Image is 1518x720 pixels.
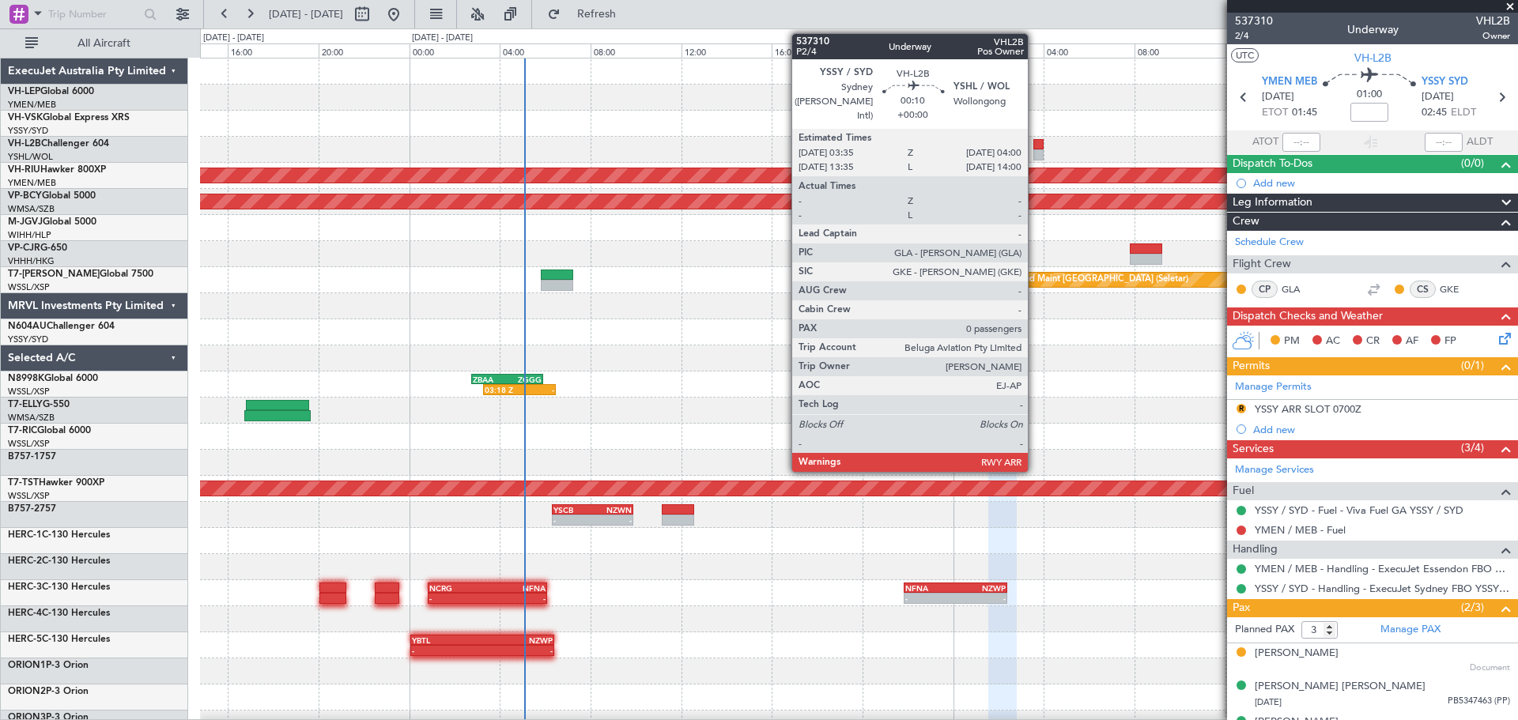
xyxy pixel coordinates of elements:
div: - [876,281,932,290]
span: HERC-5 [8,635,42,644]
a: YMEN / MEB - Handling - ExecuJet Essendon FBO YMEN / MEB [1255,562,1510,575]
a: GLA [1282,282,1317,296]
div: 12:00 [682,43,772,58]
a: Manage Services [1235,462,1314,478]
span: Dispatch To-Dos [1233,155,1312,173]
div: - [429,594,487,603]
a: VP-BCYGlobal 5000 [8,191,96,201]
div: [DATE] - [DATE] [412,32,473,45]
button: Refresh [540,2,635,27]
a: WSSL/XSP [8,281,50,293]
span: [DATE] [1422,89,1454,105]
a: YMEN / MEB - Fuel [1255,523,1346,537]
span: ATOT [1252,134,1278,150]
span: Crew [1233,213,1259,231]
span: Refresh [564,9,630,20]
button: All Aircraft [17,31,172,56]
a: T7-ELLYG-550 [8,400,70,409]
span: Dispatch Checks and Weather [1233,307,1383,326]
div: Add new [1253,176,1510,190]
div: 16:00 [228,43,319,58]
span: (0/0) [1461,155,1484,172]
div: - [553,515,593,525]
a: VP-CJRG-650 [8,243,67,253]
span: HERC-4 [8,609,42,618]
div: 00:00 [410,43,500,58]
span: 01:00 [1357,87,1382,103]
div: Planned Maint [GEOGRAPHIC_DATA] (Seletar) [1003,268,1188,292]
a: N8998KGlobal 6000 [8,374,98,383]
span: N8998K [8,374,44,383]
a: ORION2P-3 Orion [8,687,89,696]
a: VH-RIUHawker 800XP [8,165,106,175]
span: VHL2B [1476,13,1510,29]
a: VH-L2BChallenger 604 [8,139,109,149]
div: 16:00 [772,43,863,58]
span: YMEN MEB [1262,74,1317,90]
div: - [905,594,956,603]
label: Planned PAX [1235,622,1294,638]
a: T7-RICGlobal 6000 [8,426,91,435]
span: 01:45 [1292,105,1317,121]
div: - [412,646,482,655]
span: N604AU [8,322,47,331]
div: [DATE] - [DATE] [956,32,1017,45]
div: 20:00 [319,43,410,58]
a: Manage PAX [1380,622,1441,638]
span: ETOT [1262,105,1288,121]
span: 2/4 [1235,29,1273,43]
span: AF [1406,334,1418,349]
div: - [820,281,876,290]
div: YSCB [553,505,593,515]
a: YSHL/WOL [8,151,53,163]
a: YMEN/MEB [8,177,56,189]
span: ORION1 [8,661,46,670]
a: WMSA/SZB [8,412,55,424]
div: [DATE] - [DATE] [203,32,264,45]
span: M-JGVJ [8,217,43,227]
div: - [487,594,545,603]
span: Flight Crew [1233,255,1291,273]
a: ORION1P-3 Orion [8,661,89,670]
a: VH-VSKGlobal Express XRS [8,113,130,123]
span: VH-RIU [8,165,40,175]
div: NZWP [955,583,1006,593]
a: YSSY/SYD [8,334,48,345]
span: VP-BCY [8,191,42,201]
span: [DATE] [1255,696,1282,708]
span: ALDT [1467,134,1493,150]
div: WSSL [876,270,932,280]
button: R [1237,404,1246,413]
a: YMEN/MEB [8,99,56,111]
button: UTC [1231,48,1259,62]
a: WSSL/XSP [8,386,50,398]
a: T7-TSTHawker 900XP [8,478,104,488]
a: M-JGVJGlobal 5000 [8,217,96,227]
a: B757-2757 [8,504,56,514]
span: ELDT [1451,105,1476,121]
span: AC [1326,334,1340,349]
span: [DATE] - [DATE] [269,7,343,21]
span: PB5347463 (PP) [1448,695,1510,708]
a: YSSY / SYD - Fuel - Viva Fuel GA YSSY / SYD [1255,503,1463,517]
div: 04:00 [500,43,591,58]
a: WSSL/XSP [8,438,50,450]
div: [PERSON_NAME] [PERSON_NAME] [1255,679,1425,695]
span: HERC-1 [8,530,42,540]
span: VH-L2B [1354,50,1391,66]
div: YSSY ARR SLOT 0700Z [1255,402,1361,416]
span: 02:45 [1422,105,1447,121]
div: ZBAA [473,375,508,384]
div: 20:00 [863,43,953,58]
span: B757-1 [8,452,40,462]
span: 537310 [1235,13,1273,29]
span: Owner [1476,29,1510,43]
a: HERC-3C-130 Hercules [8,582,110,592]
a: WIHH/HLP [8,229,51,241]
div: 12:00 [1225,43,1316,58]
span: Leg Information [1233,194,1312,212]
div: YBTL [412,635,482,645]
span: (0/1) [1461,357,1484,374]
div: Add new [1253,423,1510,436]
div: NCRG [429,583,487,593]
